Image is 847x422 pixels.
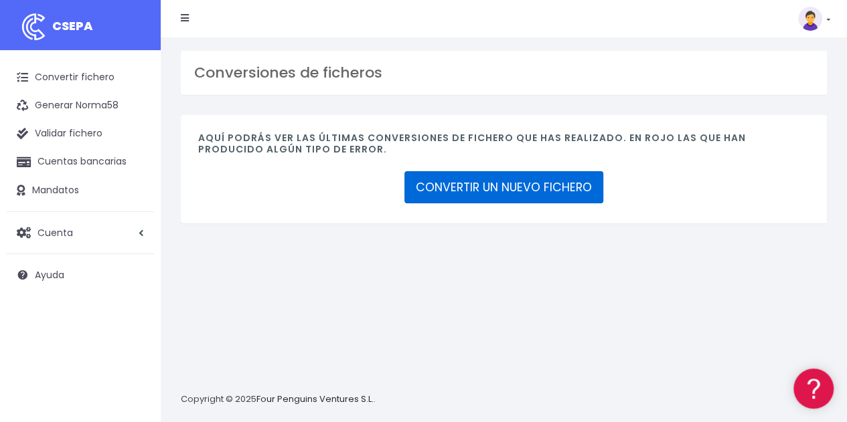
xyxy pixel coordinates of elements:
[256,393,374,405] a: Four Penguins Ventures S.L.
[181,393,376,407] p: Copyright © 2025 .
[37,225,73,239] span: Cuenta
[7,177,154,205] a: Mandatos
[17,10,50,43] img: logo
[7,261,154,289] a: Ayuda
[7,64,154,92] a: Convertir fichero
[798,7,822,31] img: profile
[7,92,154,120] a: Generar Norma58
[35,268,64,282] span: Ayuda
[7,120,154,148] a: Validar fichero
[198,132,810,162] h4: Aquí podrás ver las últimas conversiones de fichero que has realizado. En rojo las que han produc...
[194,64,814,82] h3: Conversiones de ficheros
[7,219,154,247] a: Cuenta
[7,148,154,176] a: Cuentas bancarias
[404,171,603,203] a: CONVERTIR UN NUEVO FICHERO
[52,17,93,34] span: CSEPA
